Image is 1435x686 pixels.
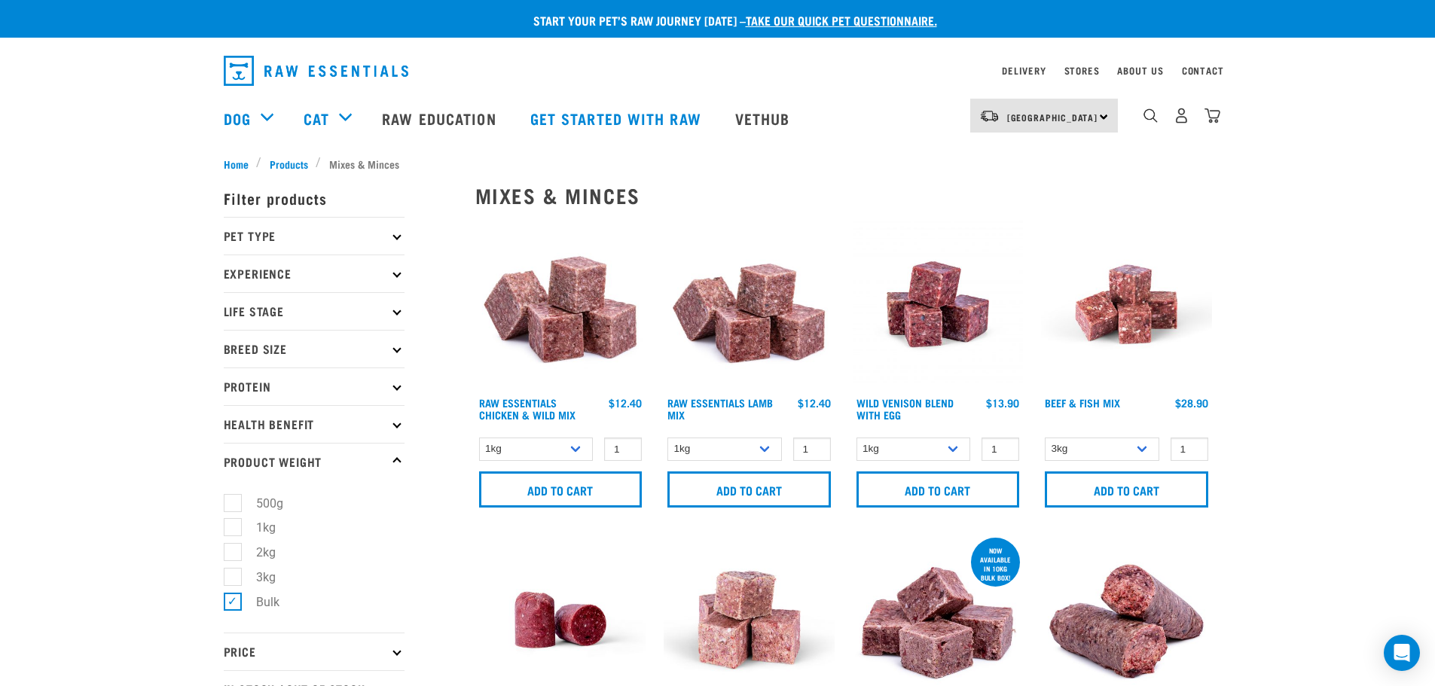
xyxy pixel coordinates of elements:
a: About Us [1117,68,1163,73]
input: Add to cart [667,471,831,508]
div: Open Intercom Messenger [1384,635,1420,671]
label: Bulk [232,593,285,611]
img: user.png [1174,108,1189,123]
img: Pile Of Cubed Chicken Wild Meat Mix [475,219,646,390]
img: Beef Mackerel 1 [1041,219,1212,390]
label: 1kg [232,518,282,537]
a: Dog [224,107,251,130]
input: 1 [982,438,1019,461]
p: Health Benefit [224,405,405,443]
input: 1 [604,438,642,461]
img: ?1041 RE Lamb Mix 01 [664,219,835,390]
a: Stores [1064,68,1100,73]
a: Home [224,156,257,172]
a: Wild Venison Blend with Egg [856,400,954,417]
input: Add to cart [479,471,643,508]
input: Add to cart [1045,471,1208,508]
img: Venison Egg 1616 [853,219,1024,390]
span: [GEOGRAPHIC_DATA] [1007,114,1098,120]
div: $12.40 [609,397,642,409]
input: 1 [1171,438,1208,461]
h2: Mixes & Minces [475,184,1212,207]
div: now available in 10kg bulk box! [971,539,1020,589]
input: 1 [793,438,831,461]
a: Raw Essentials Lamb Mix [667,400,773,417]
img: van-moving.png [979,109,1000,123]
p: Product Weight [224,443,405,480]
p: Price [224,633,405,670]
label: 3kg [232,568,282,587]
div: $28.90 [1175,397,1208,409]
input: Add to cart [856,471,1020,508]
a: Cat [304,107,329,130]
p: Experience [224,255,405,292]
div: $13.90 [986,397,1019,409]
a: Products [261,156,316,172]
p: Protein [224,367,405,405]
label: 2kg [232,543,282,562]
img: home-icon-1@2x.png [1143,108,1158,123]
a: Vethub [720,88,809,148]
nav: breadcrumbs [224,156,1212,172]
a: Beef & Fish Mix [1045,400,1120,405]
nav: dropdown navigation [212,50,1224,92]
img: Raw Essentials Logo [224,56,408,86]
a: Delivery [1002,68,1046,73]
p: Filter products [224,179,405,217]
img: home-icon@2x.png [1204,108,1220,123]
p: Pet Type [224,217,405,255]
a: take our quick pet questionnaire. [746,17,937,23]
a: Raw Essentials Chicken & Wild Mix [479,400,576,417]
p: Life Stage [224,292,405,330]
a: Contact [1182,68,1224,73]
label: 500g [232,494,289,513]
a: Get started with Raw [515,88,720,148]
span: Home [224,156,249,172]
p: Breed Size [224,330,405,367]
a: Raw Education [367,88,514,148]
div: $12.40 [798,397,831,409]
span: Products [270,156,308,172]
